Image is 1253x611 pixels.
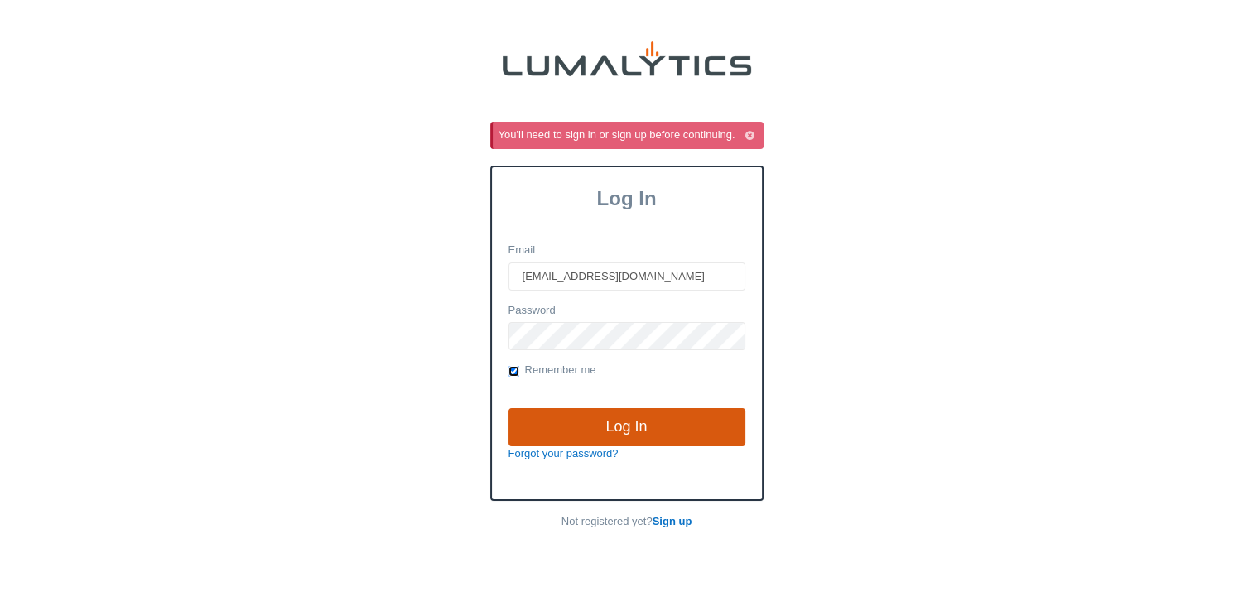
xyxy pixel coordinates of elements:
[490,514,764,530] p: Not registered yet?
[508,363,596,379] label: Remember me
[508,408,745,446] input: Log In
[508,262,745,291] input: Email
[499,127,760,143] div: You'll need to sign in or sign up before continuing.
[508,366,519,377] input: Remember me
[503,41,751,76] img: lumalytics-black-e9b537c871f77d9ce8d3a6940f85695cd68c596e3f819dc492052d1098752254.png
[492,187,762,210] h3: Log In
[508,243,536,258] label: Email
[508,303,556,319] label: Password
[508,447,619,459] a: Forgot your password?
[653,515,692,527] a: Sign up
